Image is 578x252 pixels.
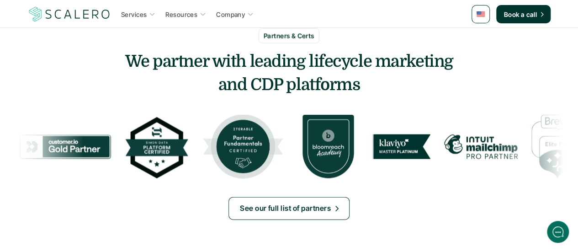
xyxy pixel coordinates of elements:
[14,61,169,105] h2: Let us know if we can help with lifecycle marketing.
[76,193,116,199] span: We run on Gist
[14,121,169,139] button: New conversation
[496,5,551,23] a: Book a call
[240,203,331,214] p: See our full list of partners
[547,221,569,243] iframe: gist-messenger-bubble-iframe
[59,127,110,134] span: New conversation
[165,10,197,19] p: Resources
[27,6,111,22] a: Scalero company logo
[264,31,314,41] p: Partners & Certs
[15,50,563,97] h3: We partner with leading lifecycle marketing and CDP platforms
[373,134,431,159] img: Klaviyo Master Platinum Badge
[203,115,286,179] img: Iterable Badge
[445,134,519,159] img: Mailchimp Pro Partner Badge
[504,10,537,19] p: Book a call
[299,115,359,179] img: Bloomreach Badge
[126,115,190,179] img: Simon Data Platform Certified Badge
[21,135,112,159] img: Customer.io Gold Partner Badge
[14,44,169,59] h1: Hi! Welcome to [GEOGRAPHIC_DATA].
[121,10,147,19] p: Services
[216,10,245,19] p: Company
[27,5,111,23] img: Scalero company logo
[228,197,350,220] a: See our full list of partners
